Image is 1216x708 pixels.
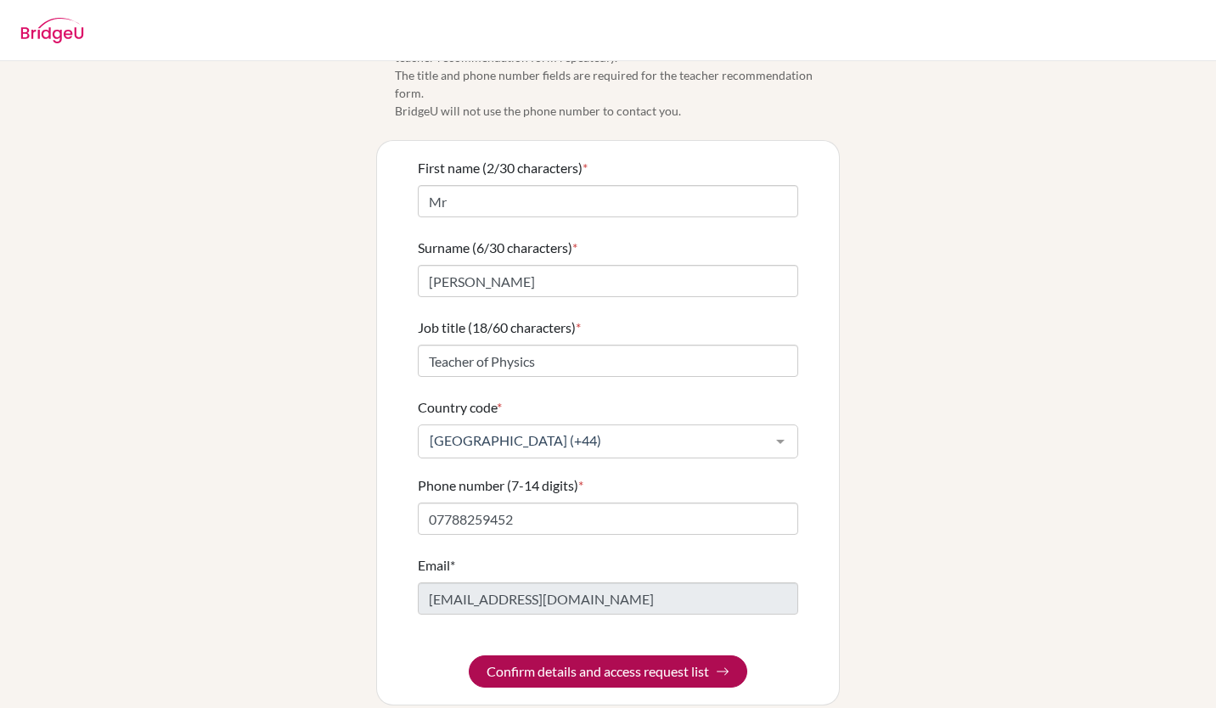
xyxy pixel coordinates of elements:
[20,18,84,43] img: BridgeU logo
[418,475,583,496] label: Phone number (7-14 digits)
[418,397,502,418] label: Country code
[418,185,798,217] input: Enter your first name
[418,345,798,377] input: Enter your job title
[716,665,729,678] img: Arrow right
[418,158,588,178] label: First name (2/30 characters)
[418,555,455,576] label: Email*
[469,655,747,688] button: Confirm details and access request list
[418,317,581,338] label: Job title (18/60 characters)
[418,265,798,297] input: Enter your surname
[418,503,798,535] input: Enter your number
[425,432,763,449] span: [GEOGRAPHIC_DATA] (+44)
[418,238,577,258] label: Surname (6/30 characters)
[395,31,840,120] span: Please confirm your profile details first so that you won’t need to input in each teacher recomme...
